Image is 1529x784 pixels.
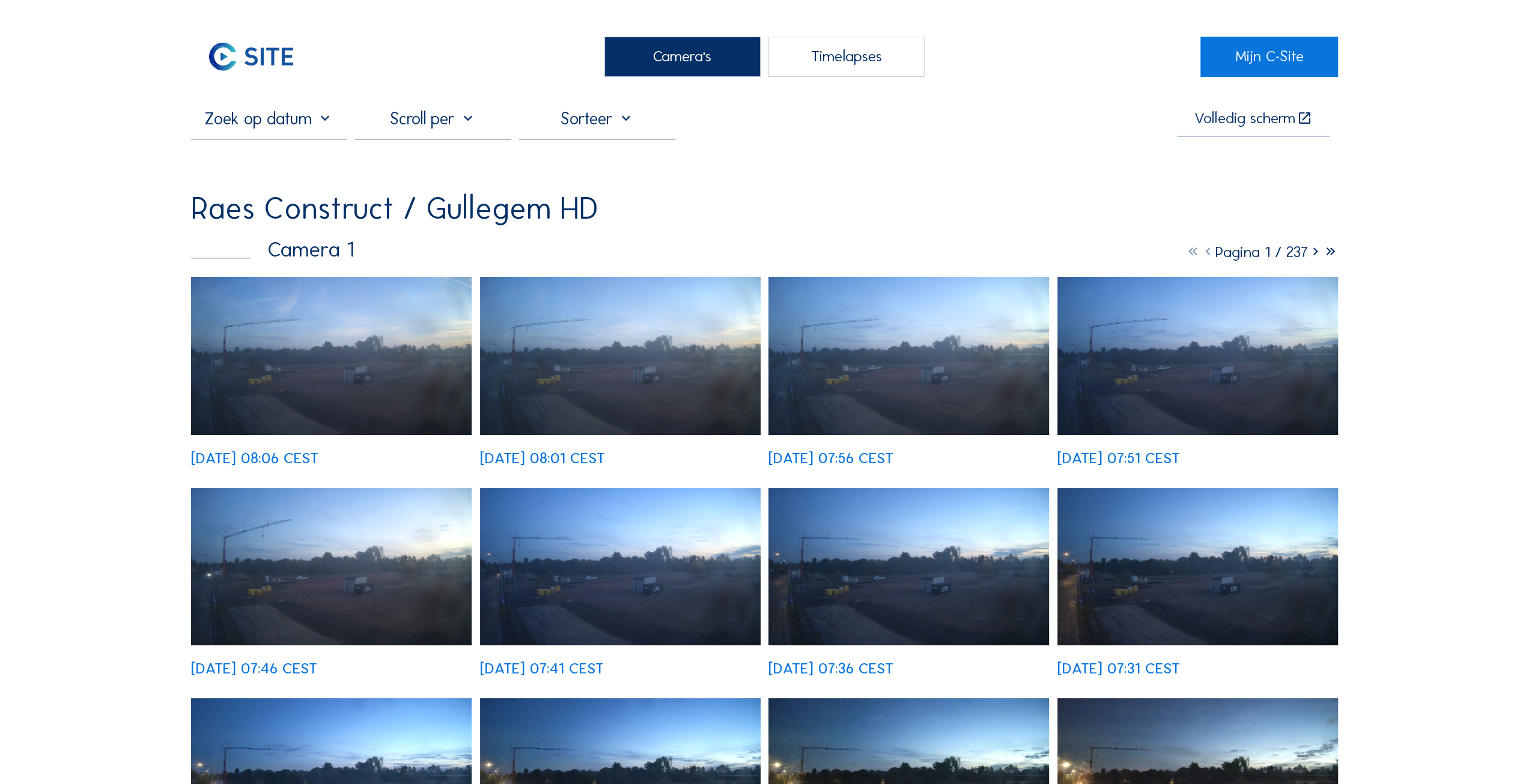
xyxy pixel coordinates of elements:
div: Timelapses [768,37,925,77]
div: [DATE] 07:31 CEST [1057,661,1180,676]
div: [DATE] 07:46 CEST [191,661,317,676]
img: image_53667841 [768,488,1049,646]
div: [DATE] 07:51 CEST [1057,451,1180,466]
div: [DATE] 07:41 CEST [480,661,604,676]
img: image_53668433 [768,277,1049,435]
div: [DATE] 08:06 CEST [191,451,318,466]
img: image_53667691 [1057,488,1338,646]
a: C-SITE Logo [191,37,329,77]
div: [DATE] 07:56 CEST [768,451,893,466]
img: image_53667988 [480,488,761,646]
span: Pagina 1 / 237 [1215,243,1308,261]
div: Camera's [604,37,761,77]
div: Volledig scherm [1194,111,1295,126]
img: image_53668591 [480,277,761,435]
div: Raes Construct / Gullegem HD [191,193,598,224]
img: image_53668729 [191,277,472,435]
div: Camera 1 [191,239,354,260]
div: [DATE] 07:36 CEST [768,661,893,676]
input: Zoek op datum 󰅀 [191,108,347,129]
img: image_53668134 [191,488,472,646]
a: Mijn C-Site [1200,37,1338,77]
img: image_53668288 [1057,277,1338,435]
img: C-SITE Logo [191,37,311,77]
div: [DATE] 08:01 CEST [480,451,605,466]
